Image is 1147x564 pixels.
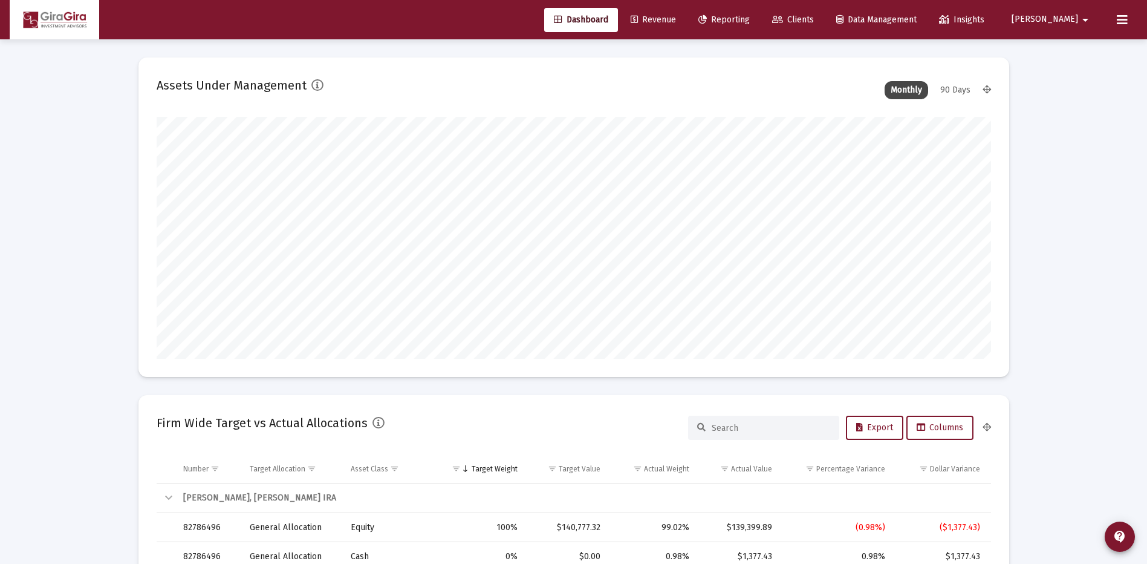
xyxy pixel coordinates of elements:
div: $139,399.89 [706,522,773,534]
img: Dashboard [19,8,90,32]
span: Data Management [836,15,917,25]
td: Equity [342,513,438,542]
div: ($1,377.43) [902,522,980,534]
span: Columns [917,422,963,433]
div: Target Weight [472,464,518,474]
span: Clients [772,15,814,25]
div: $0.00 [535,551,600,563]
div: $1,377.43 [902,551,980,563]
input: Search [712,423,830,433]
td: Column Target Value [526,454,609,484]
div: 99.02% [617,522,689,534]
div: 0.98% [789,551,885,563]
span: Show filter options for column 'Target Weight' [452,464,461,473]
td: Column Target Weight [438,454,526,484]
td: Column Actual Weight [609,454,698,484]
div: (0.98%) [789,522,885,534]
td: Column Number [175,454,242,484]
span: Show filter options for column 'Dollar Variance' [919,464,928,473]
span: Show filter options for column 'Percentage Variance' [805,464,814,473]
div: $1,377.43 [706,551,773,563]
div: Dollar Variance [930,464,980,474]
span: Show filter options for column 'Number' [210,464,219,473]
button: [PERSON_NAME] [997,7,1107,31]
a: Reporting [689,8,759,32]
td: Column Dollar Variance [894,454,990,484]
div: 0.98% [617,551,689,563]
div: Actual Weight [644,464,689,474]
div: 100% [446,522,518,534]
button: Export [846,416,903,440]
td: Column Target Allocation [241,454,342,484]
span: Revenue [631,15,676,25]
a: Dashboard [544,8,618,32]
div: Monthly [885,81,928,99]
td: General Allocation [241,513,342,542]
span: Dashboard [554,15,608,25]
button: Columns [906,416,973,440]
span: Show filter options for column 'Target Value' [548,464,557,473]
td: Collapse [157,484,175,513]
span: Show filter options for column 'Asset Class' [390,464,399,473]
div: $140,777.32 [535,522,600,534]
td: 82786496 [175,513,242,542]
a: Revenue [621,8,686,32]
div: Actual Value [731,464,772,474]
mat-icon: arrow_drop_down [1078,8,1093,32]
td: Column Percentage Variance [781,454,894,484]
a: Clients [762,8,824,32]
div: Number [183,464,209,474]
div: Percentage Variance [816,464,885,474]
span: Reporting [698,15,750,25]
h2: Assets Under Management [157,76,307,95]
div: Target Allocation [250,464,305,474]
td: Column Asset Class [342,454,438,484]
span: [PERSON_NAME] [1012,15,1078,25]
div: [PERSON_NAME], [PERSON_NAME] IRA [183,492,980,504]
div: Asset Class [351,464,388,474]
td: Column Actual Value [698,454,781,484]
mat-icon: contact_support [1113,530,1127,544]
span: Show filter options for column 'Actual Weight' [633,464,642,473]
a: Insights [929,8,994,32]
div: 90 Days [934,81,976,99]
span: Show filter options for column 'Actual Value' [720,464,729,473]
div: 0% [446,551,518,563]
span: Export [856,422,893,433]
span: Show filter options for column 'Target Allocation' [307,464,316,473]
span: Insights [939,15,984,25]
div: Target Value [559,464,600,474]
h2: Firm Wide Target vs Actual Allocations [157,413,368,433]
a: Data Management [827,8,926,32]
